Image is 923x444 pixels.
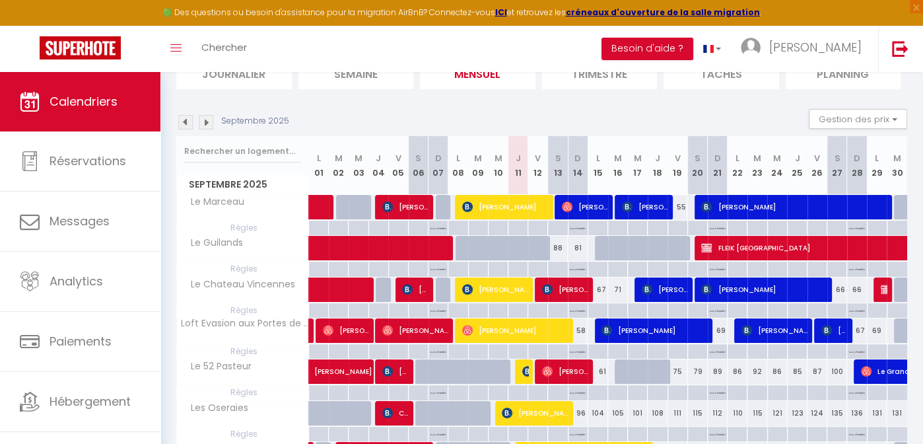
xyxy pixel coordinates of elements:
[570,427,586,439] p: No Checkin
[867,401,887,425] div: 131
[179,195,248,209] span: Le Marceau
[566,7,760,18] a: créneaux d'ouverture de la salle migration
[508,136,528,195] th: 11
[827,359,847,384] div: 100
[854,152,860,165] abbr: D
[50,153,126,169] span: Réservations
[601,318,707,343] span: [PERSON_NAME]
[767,359,787,384] div: 86
[40,36,121,59] img: Super Booking
[221,115,289,128] p: Septembre 2025
[435,152,442,165] abbr: D
[382,400,409,425] span: Côme Smb
[608,401,628,425] div: 105
[667,359,687,384] div: 75
[753,152,761,165] abbr: M
[329,136,349,195] th: 02
[177,427,308,441] span: Règles
[179,318,311,328] span: Loft Evasion aux Portes de [GEOGRAPHIC_DATA]
[570,303,586,316] p: No Checkin
[786,57,901,89] li: Planning
[614,152,622,165] abbr: M
[355,152,362,165] abbr: M
[50,273,103,289] span: Analytics
[708,359,728,384] div: 89
[177,303,308,318] span: Règles
[787,401,807,425] div: 123
[179,277,298,292] span: Le Chateau Vincennes
[570,385,586,398] p: No Checkin
[309,359,329,385] a: [PERSON_NAME]
[648,401,667,425] div: 108
[522,359,529,384] span: [PERSON_NAME]
[555,152,561,165] abbr: S
[667,401,687,425] div: 111
[807,359,827,384] div: 87
[177,262,308,276] span: Règles
[502,400,568,425] span: [PERSON_NAME]
[608,277,628,302] div: 71
[847,401,867,425] div: 136
[710,221,726,233] p: No Checkin
[309,136,329,195] th: 01
[710,303,726,316] p: No Checkin
[741,318,807,343] span: [PERSON_NAME]
[710,385,726,398] p: No Checkin
[827,136,847,195] th: 27
[847,136,867,195] th: 28
[179,359,255,374] span: Le 52 Pasteur
[179,236,246,250] span: Le Guilands
[191,26,257,72] a: Chercher
[409,136,428,195] th: 06
[201,40,247,54] span: Chercher
[664,57,779,89] li: Tâches
[634,152,642,165] abbr: M
[807,401,827,425] div: 124
[494,152,502,165] abbr: M
[867,136,887,195] th: 29
[881,277,887,302] span: [PERSON_NAME]
[535,152,541,165] abbr: V
[893,152,901,165] abbr: M
[430,262,446,274] p: No Checkin
[335,152,343,165] abbr: M
[708,318,728,343] div: 69
[887,136,907,195] th: 30
[687,401,707,425] div: 115
[849,221,865,233] p: No Checkin
[568,236,588,260] div: 81
[588,401,607,425] div: 104
[495,7,507,18] strong: ICI
[767,401,787,425] div: 121
[430,303,446,316] p: No Checkin
[474,152,482,165] abbr: M
[50,93,118,110] span: Calendriers
[731,26,878,72] a: ... [PERSON_NAME]
[368,136,388,195] th: 04
[821,318,848,343] span: [PERSON_NAME]
[667,195,687,219] div: 55
[687,136,707,195] th: 20
[314,352,405,377] span: [PERSON_NAME]
[809,109,907,129] button: Gestion des prix
[430,385,446,398] p: No Checkin
[814,152,820,165] abbr: V
[849,385,865,398] p: No Checkin
[488,136,508,195] th: 10
[596,152,599,165] abbr: L
[468,136,488,195] th: 09
[542,359,588,384] span: [PERSON_NAME]
[382,194,428,219] span: [PERSON_NAME]
[298,57,414,89] li: Semaine
[687,359,707,384] div: 79
[588,359,607,384] div: 61
[317,152,321,165] abbr: L
[570,221,586,233] p: No Checkin
[349,136,368,195] th: 03
[179,401,252,416] span: Les Oseraies
[787,359,807,384] div: 85
[714,152,721,165] abbr: D
[570,344,586,357] p: No Checkin
[701,194,886,219] span: [PERSON_NAME]
[710,262,726,274] p: No Checkin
